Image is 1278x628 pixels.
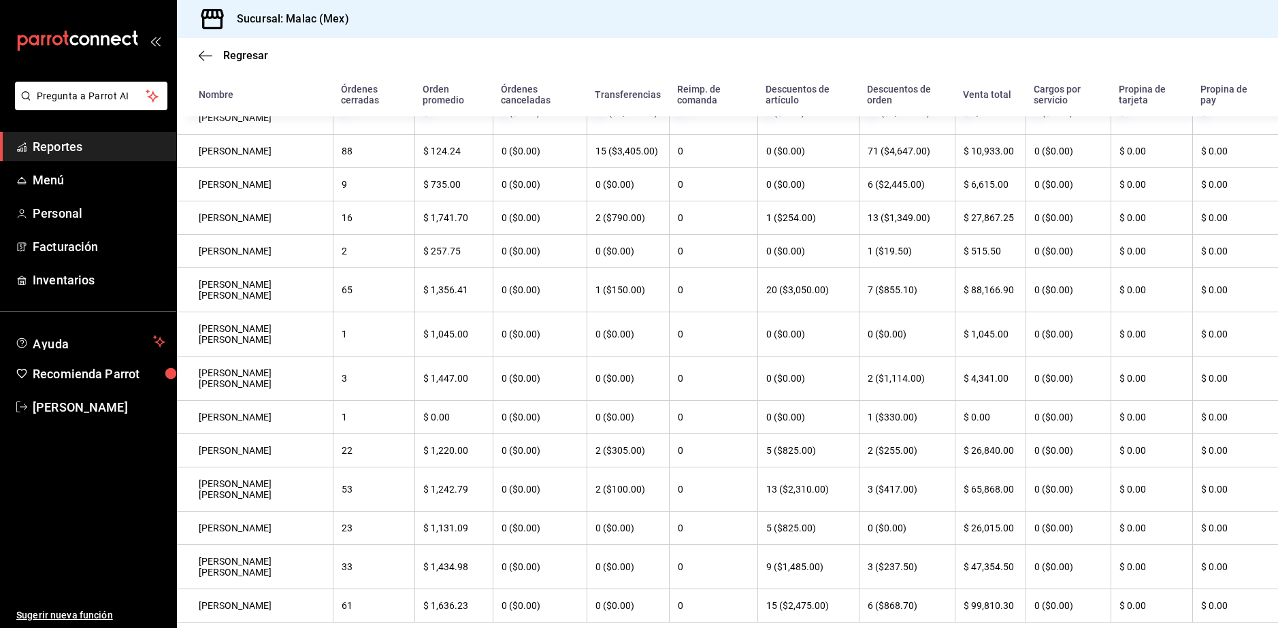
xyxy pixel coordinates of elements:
th: 61 [333,589,414,623]
th: 0 ($0.00) [493,589,586,623]
th: 0 ($0.00) [1026,512,1111,545]
th: 1 ($330.00) [859,401,955,434]
th: Cargos por servicio [1026,73,1111,116]
th: 0 ($0.00) [587,512,669,545]
th: 0 ($0.00) [493,467,586,512]
th: 1 ($254.00) [757,201,859,235]
th: [PERSON_NAME] [PERSON_NAME] [177,268,333,312]
th: Propina de tarjeta [1111,73,1192,116]
th: $ 0.00 [1192,268,1278,312]
th: Propina de pay [1192,73,1278,116]
th: 0 ($0.00) [493,268,586,312]
th: $ 10,933.00 [955,135,1026,168]
span: Facturación [33,237,165,256]
th: $ 0.00 [1111,357,1192,401]
th: 65 [333,268,414,312]
th: Venta total [955,73,1026,116]
th: 3 ($417.00) [859,467,955,512]
th: $ 0.00 [955,401,1026,434]
th: 0 ($0.00) [757,235,859,268]
span: Reportes [33,137,165,156]
button: Regresar [199,49,268,62]
th: 0 ($0.00) [1026,312,1111,357]
th: 0 ($0.00) [587,312,669,357]
th: 0 ($0.00) [1026,357,1111,401]
th: $ 1,242.79 [414,467,493,512]
th: $ 0.00 [1192,201,1278,235]
th: Orden promedio [414,73,493,116]
th: 0 ($0.00) [1026,434,1111,467]
button: Pregunta a Parrot AI [15,82,167,110]
h3: Sucursal: Malac (Mex) [226,11,349,27]
th: 0 ($0.00) [587,168,669,201]
th: 15 ($3,405.00) [587,135,669,168]
th: 16 [333,201,414,235]
th: $ 515.50 [955,235,1026,268]
th: $ 0.00 [1111,545,1192,589]
th: $ 0.00 [1192,467,1278,512]
th: 0 ($0.00) [587,545,669,589]
th: 2 ($305.00) [587,434,669,467]
th: 0 ($0.00) [493,201,586,235]
th: 0 ($0.00) [587,357,669,401]
th: $ 88,166.90 [955,268,1026,312]
th: $ 4,341.00 [955,357,1026,401]
th: 1 ($150.00) [587,268,669,312]
th: 0 [669,545,757,589]
th: 0 ($0.00) [757,312,859,357]
th: $ 1,220.00 [414,434,493,467]
th: $ 0.00 [1192,434,1278,467]
th: 1 [333,312,414,357]
th: 5 ($825.00) [757,512,859,545]
th: 0 [669,357,757,401]
th: $ 26,840.00 [955,434,1026,467]
th: $ 6,615.00 [955,168,1026,201]
th: 0 ($0.00) [1026,467,1111,512]
th: $ 1,356.41 [414,268,493,312]
th: $ 0.00 [1111,168,1192,201]
th: 0 ($0.00) [1026,401,1111,434]
th: $ 0.00 [1111,512,1192,545]
th: 0 [669,589,757,623]
th: Órdenes cerradas [333,73,414,116]
th: 2 [333,235,414,268]
th: $ 1,131.09 [414,512,493,545]
th: Descuentos de orden [859,73,955,116]
th: 0 ($0.00) [493,545,586,589]
th: $ 0.00 [1192,545,1278,589]
th: 0 [669,434,757,467]
th: 0 ($0.00) [1026,168,1111,201]
th: 0 ($0.00) [757,135,859,168]
th: 2 ($255.00) [859,434,955,467]
th: 9 ($1,485.00) [757,545,859,589]
th: [PERSON_NAME] [PERSON_NAME] [177,312,333,357]
th: 0 ($0.00) [757,357,859,401]
th: 0 [669,235,757,268]
th: $ 0.00 [1192,512,1278,545]
th: 0 ($0.00) [493,357,586,401]
th: 0 ($0.00) [493,135,586,168]
th: $ 124.24 [414,135,493,168]
th: $ 0.00 [414,401,493,434]
th: 0 ($0.00) [757,168,859,201]
span: Menú [33,171,165,189]
th: $ 735.00 [414,168,493,201]
th: $ 0.00 [1111,235,1192,268]
th: 0 [669,401,757,434]
th: 0 [669,467,757,512]
th: $ 1,045.00 [414,312,493,357]
th: 2 ($100.00) [587,467,669,512]
th: $ 0.00 [1111,268,1192,312]
th: 13 ($2,310.00) [757,467,859,512]
th: 53 [333,467,414,512]
th: $ 1,741.70 [414,201,493,235]
th: 0 ($0.00) [1026,135,1111,168]
th: 0 ($0.00) [587,589,669,623]
span: Recomienda Parrot [33,365,165,383]
span: Inventarios [33,271,165,289]
th: $ 0.00 [1111,201,1192,235]
th: $ 99,810.30 [955,589,1026,623]
th: [PERSON_NAME] [177,434,333,467]
th: 2 ($790.00) [587,201,669,235]
th: [PERSON_NAME] [PERSON_NAME] [177,467,333,512]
